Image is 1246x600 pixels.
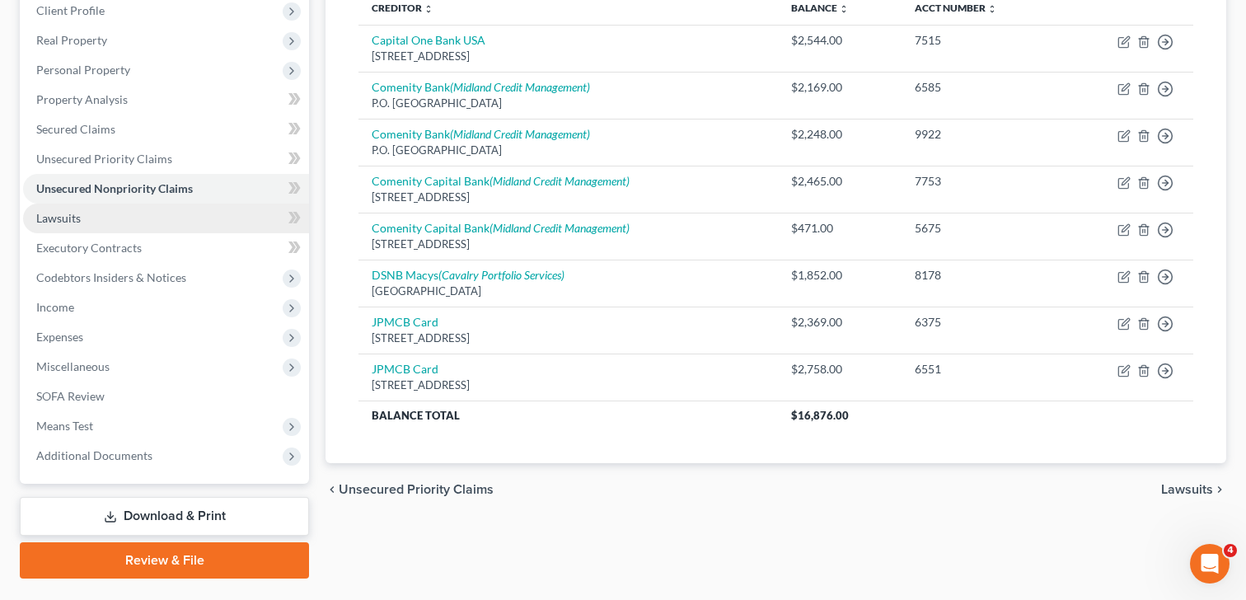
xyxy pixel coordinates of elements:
[915,220,1049,237] div: 5675
[372,2,433,14] a: Creditor unfold_more
[36,211,81,225] span: Lawsuits
[36,330,83,344] span: Expenses
[36,33,107,47] span: Real Property
[438,268,564,282] i: (Cavalry Portfolio Services)
[791,314,888,330] div: $2,369.00
[489,221,630,235] i: (Midland Credit Management)
[372,315,438,329] a: JPMCB Card
[915,314,1049,330] div: 6375
[372,80,590,94] a: Comenity Bank(Midland Credit Management)
[791,79,888,96] div: $2,169.00
[36,419,93,433] span: Means Test
[791,2,849,14] a: Balance unfold_more
[450,127,590,141] i: (Midland Credit Management)
[915,267,1049,284] div: 8178
[372,49,765,64] div: [STREET_ADDRESS]
[23,85,309,115] a: Property Analysis
[915,361,1049,377] div: 6551
[36,152,172,166] span: Unsecured Priority Claims
[326,483,494,496] button: chevron_left Unsecured Priority Claims
[36,241,142,255] span: Executory Contracts
[489,174,630,188] i: (Midland Credit Management)
[372,127,590,141] a: Comenity Bank(Midland Credit Management)
[20,542,309,579] a: Review & File
[36,122,115,136] span: Secured Claims
[839,4,849,14] i: unfold_more
[791,409,849,422] span: $16,876.00
[372,190,765,205] div: [STREET_ADDRESS]
[372,268,564,282] a: DSNB Macys(Cavalry Portfolio Services)
[23,233,309,263] a: Executory Contracts
[326,483,339,496] i: chevron_left
[791,267,888,284] div: $1,852.00
[791,361,888,377] div: $2,758.00
[23,144,309,174] a: Unsecured Priority Claims
[36,92,128,106] span: Property Analysis
[791,126,888,143] div: $2,248.00
[372,330,765,346] div: [STREET_ADDRESS]
[791,220,888,237] div: $471.00
[36,270,186,284] span: Codebtors Insiders & Notices
[372,377,765,393] div: [STREET_ADDRESS]
[23,115,309,144] a: Secured Claims
[36,3,105,17] span: Client Profile
[372,174,630,188] a: Comenity Capital Bank(Midland Credit Management)
[372,284,765,299] div: [GEOGRAPHIC_DATA]
[791,32,888,49] div: $2,544.00
[36,389,105,403] span: SOFA Review
[23,204,309,233] a: Lawsuits
[36,359,110,373] span: Miscellaneous
[372,237,765,252] div: [STREET_ADDRESS]
[339,483,494,496] span: Unsecured Priority Claims
[36,448,152,462] span: Additional Documents
[987,4,997,14] i: unfold_more
[915,126,1049,143] div: 9922
[424,4,433,14] i: unfold_more
[372,143,765,158] div: P.O. [GEOGRAPHIC_DATA]
[372,33,485,47] a: Capital One Bank USA
[1213,483,1226,496] i: chevron_right
[915,173,1049,190] div: 7753
[23,174,309,204] a: Unsecured Nonpriority Claims
[915,32,1049,49] div: 7515
[358,401,778,430] th: Balance Total
[915,2,997,14] a: Acct Number unfold_more
[20,497,309,536] a: Download & Print
[372,221,630,235] a: Comenity Capital Bank(Midland Credit Management)
[372,362,438,376] a: JPMCB Card
[23,382,309,411] a: SOFA Review
[1190,544,1230,584] iframe: Intercom live chat
[450,80,590,94] i: (Midland Credit Management)
[791,173,888,190] div: $2,465.00
[372,96,765,111] div: P.O. [GEOGRAPHIC_DATA]
[36,63,130,77] span: Personal Property
[915,79,1049,96] div: 6585
[1161,483,1213,496] span: Lawsuits
[1224,544,1237,557] span: 4
[36,300,74,314] span: Income
[36,181,193,195] span: Unsecured Nonpriority Claims
[1161,483,1226,496] button: Lawsuits chevron_right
